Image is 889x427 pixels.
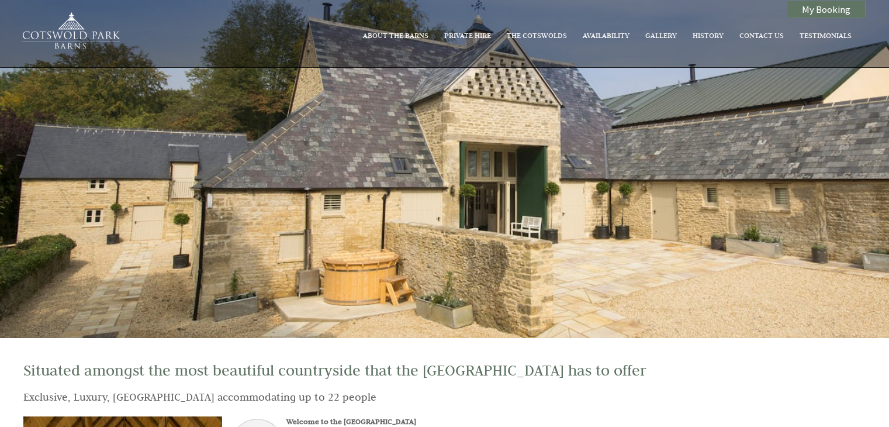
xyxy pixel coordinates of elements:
[739,30,784,40] a: Contact Us
[787,1,866,18] a: My Booking
[507,30,567,40] a: The Cotswolds
[23,388,852,405] h2: Exclusive, Luxury, [GEOGRAPHIC_DATA] accommodating up to 22 people
[16,12,124,53] img: Cotswold Park Barns
[363,30,428,40] a: About The Barns
[645,30,677,40] a: Gallery
[23,361,852,380] h1: Situated amongst the most beautiful countryside that the [GEOGRAPHIC_DATA] has to offer
[693,30,724,40] a: History
[800,30,852,40] a: Testimonials
[444,30,491,40] a: Private Hire
[286,416,416,426] strong: Welcome to the [GEOGRAPHIC_DATA]
[583,30,629,40] a: Availability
